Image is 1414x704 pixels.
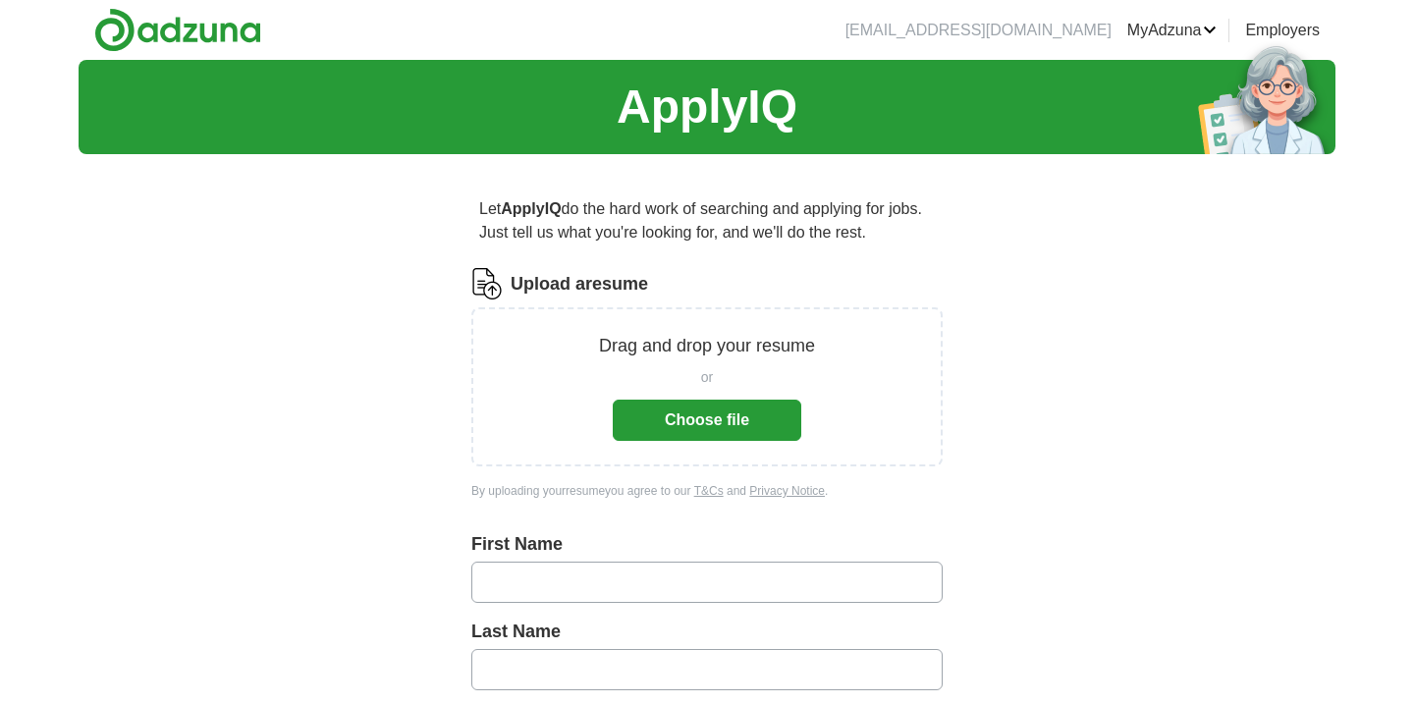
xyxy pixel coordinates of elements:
[501,200,561,217] strong: ApplyIQ
[613,400,801,441] button: Choose file
[471,619,943,645] label: Last Name
[1245,19,1320,42] a: Employers
[471,268,503,299] img: CV Icon
[749,484,825,498] a: Privacy Notice
[701,367,713,388] span: or
[511,271,648,298] label: Upload a resume
[1127,19,1218,42] a: MyAdzuna
[94,8,261,52] img: Adzuna logo
[617,72,797,142] h1: ApplyIQ
[845,19,1112,42] li: [EMAIL_ADDRESS][DOMAIN_NAME]
[471,190,943,252] p: Let do the hard work of searching and applying for jobs. Just tell us what you're looking for, an...
[599,333,815,359] p: Drag and drop your resume
[694,484,724,498] a: T&Cs
[471,482,943,500] div: By uploading your resume you agree to our and .
[471,531,943,558] label: First Name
